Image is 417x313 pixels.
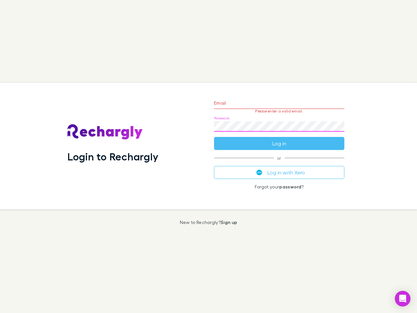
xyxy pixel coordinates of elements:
[67,150,158,163] h1: Login to Rechargly
[214,116,229,121] label: Password
[214,109,344,113] p: Please enter a valid email.
[180,220,237,225] p: New to Rechargly?
[214,137,344,150] button: Log in
[395,291,410,306] div: Open Intercom Messenger
[67,124,143,140] img: Rechargly's Logo
[221,219,237,225] a: Sign up
[214,166,344,179] button: Log in with Xero
[279,184,301,189] a: password
[256,170,262,175] img: Xero's logo
[214,184,344,189] p: Forgot your ?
